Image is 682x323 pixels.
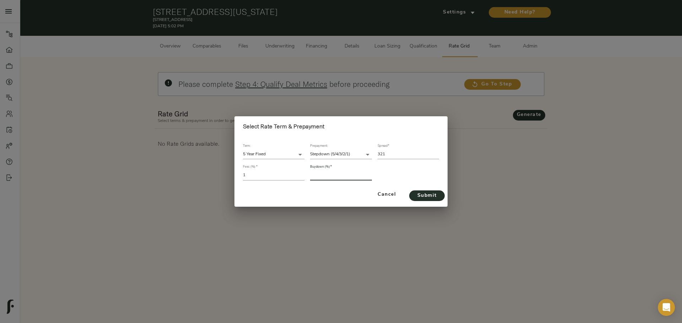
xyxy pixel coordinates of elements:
button: Submit [409,190,445,201]
div: Open Intercom Messenger [658,299,675,316]
span: Cancel [370,190,404,199]
div: Stepdown (5/4/3/2/1) [310,150,372,159]
button: Cancel [367,186,406,204]
label: Term: [243,145,251,148]
label: Prepayment: [310,145,328,148]
label: Spread [378,145,389,148]
div: 5 Year Fixed [243,150,304,159]
span: Submit [416,191,438,200]
strong: Select Rate Term & Prepayment [243,123,324,130]
label: Fees (%) [243,166,258,169]
label: Buydown (%) [310,166,332,169]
